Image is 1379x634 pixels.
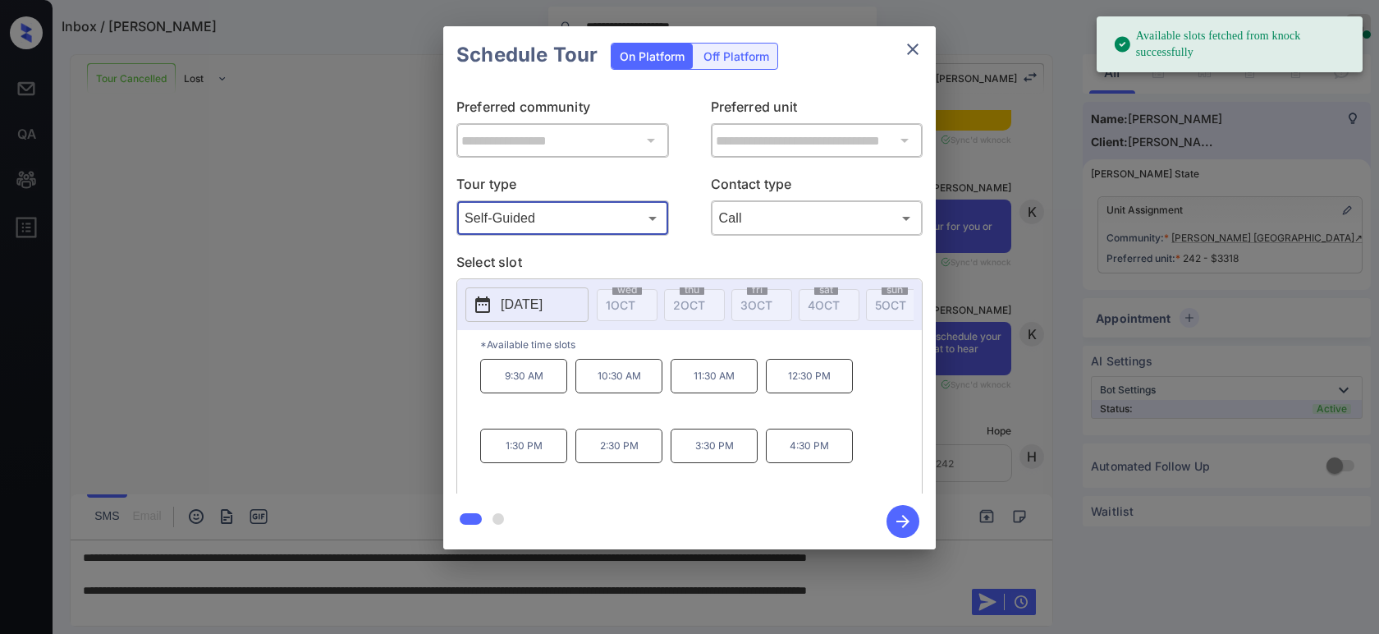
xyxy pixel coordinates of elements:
[465,287,589,322] button: [DATE]
[480,429,567,463] p: 1:30 PM
[671,429,758,463] p: 3:30 PM
[575,359,662,393] p: 10:30 AM
[877,500,929,543] button: btn-next
[715,204,919,232] div: Call
[575,429,662,463] p: 2:30 PM
[711,174,923,200] p: Contact type
[1113,21,1349,67] div: Available slots fetched from knock successfully
[456,97,669,123] p: Preferred community
[460,204,665,232] div: Self-Guided
[695,44,777,69] div: Off Platform
[443,26,611,84] h2: Schedule Tour
[480,359,567,393] p: 9:30 AM
[896,33,929,66] button: close
[456,174,669,200] p: Tour type
[612,44,693,69] div: On Platform
[711,97,923,123] p: Preferred unit
[766,359,853,393] p: 12:30 PM
[501,295,543,315] p: [DATE]
[671,359,758,393] p: 11:30 AM
[480,330,922,359] p: *Available time slots
[766,429,853,463] p: 4:30 PM
[456,252,923,278] p: Select slot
